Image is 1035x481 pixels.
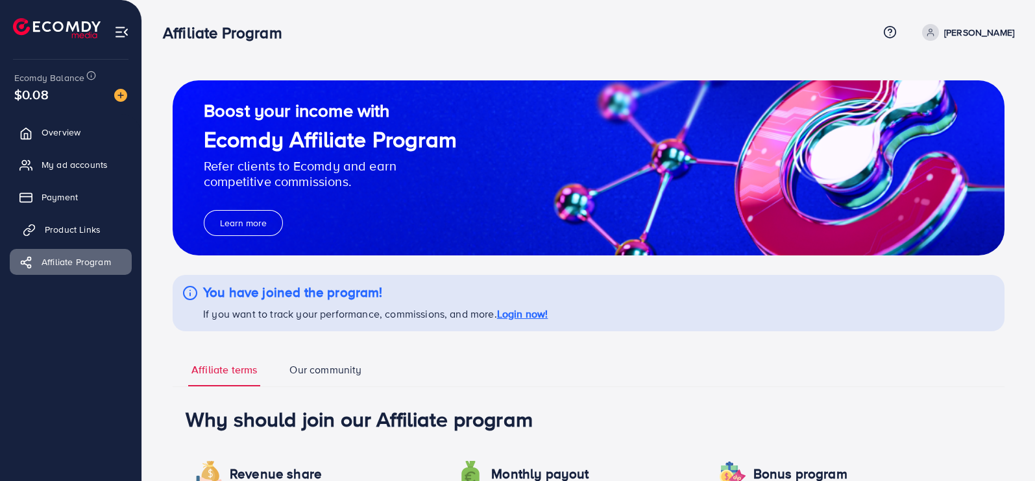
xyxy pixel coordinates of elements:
span: Affiliate Program [42,255,111,268]
h2: Boost your income with [204,100,457,121]
span: Payment [42,191,78,204]
a: My ad accounts [10,152,132,178]
span: Product Links [45,223,101,236]
span: Ecomdy Balance [14,71,84,84]
a: Overview [10,119,132,145]
img: image [114,89,127,102]
a: [PERSON_NAME] [917,24,1014,41]
img: menu [114,25,129,40]
p: If you want to track your performance, commissions, and more. [203,306,548,322]
button: Learn more [204,210,283,236]
a: Payment [10,184,132,210]
p: Refer clients to Ecomdy and earn [204,158,457,174]
p: [PERSON_NAME] [944,25,1014,40]
span: My ad accounts [42,158,108,171]
span: $0.08 [14,85,49,104]
h1: Ecomdy Affiliate Program [204,126,457,153]
a: Our community [286,362,365,386]
img: guide [173,80,1005,255]
span: Overview [42,126,80,139]
img: logo [13,18,101,38]
a: Affiliate terms [188,362,260,386]
iframe: Chat [980,423,1025,471]
h3: Affiliate Program [163,23,293,42]
h1: Why should join our Affiliate program [186,406,992,431]
a: Product Links [10,217,132,242]
a: Affiliate Program [10,249,132,275]
a: Login now! [497,307,548,321]
p: competitive commissions. [204,174,457,189]
h4: You have joined the program! [203,285,548,301]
